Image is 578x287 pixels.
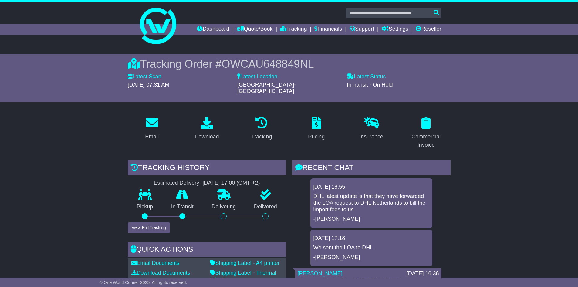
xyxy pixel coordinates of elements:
[197,24,229,35] a: Dashboard
[145,133,159,141] div: Email
[313,254,429,261] p: -[PERSON_NAME]
[313,184,430,190] div: [DATE] 18:55
[406,133,447,149] div: Commercial Invoice
[191,114,223,143] a: Download
[203,180,260,186] div: [DATE] 17:00 (GMT +2)
[313,244,429,251] p: We sent the LOA to DHL.
[359,133,383,141] div: Insurance
[221,58,314,70] span: OWCAU648849NL
[128,160,286,177] div: Tracking history
[247,114,276,143] a: Tracking
[402,114,451,151] a: Commercial Invoice
[131,260,180,266] a: Email Documents
[210,270,276,282] a: Shipping Label - Thermal printer
[251,133,272,141] div: Tracking
[292,160,451,177] div: RECENT CHAT
[128,203,162,210] p: Pickup
[416,24,441,35] a: Reseller
[298,277,438,284] p: Ok no worries I will let [PERSON_NAME] know.
[100,280,187,285] span: © One World Courier 2025. All rights reserved.
[313,193,429,213] p: DHL latest update is that they have forwarded the LOA request to DHL Netherlands to bill the impo...
[304,114,329,143] a: Pricing
[382,24,408,35] a: Settings
[128,73,161,80] label: Latest Scan
[128,242,286,258] div: Quick Actions
[407,270,439,277] div: [DATE] 16:38
[131,270,190,276] a: Download Documents
[141,114,163,143] a: Email
[347,73,386,80] label: Latest Status
[237,24,272,35] a: Quote/Book
[308,133,325,141] div: Pricing
[194,133,219,141] div: Download
[128,57,451,70] div: Tracking Order #
[350,24,374,35] a: Support
[314,24,342,35] a: Financials
[210,260,280,266] a: Shipping Label - A4 printer
[313,235,430,242] div: [DATE] 17:18
[237,82,296,94] span: [GEOGRAPHIC_DATA]-[GEOGRAPHIC_DATA]
[355,114,387,143] a: Insurance
[128,180,286,186] div: Estimated Delivery -
[128,82,170,88] span: [DATE] 07:31 AM
[162,203,203,210] p: In Transit
[245,203,286,210] p: Delivered
[203,203,245,210] p: Delivering
[313,216,429,223] p: -[PERSON_NAME]
[237,73,277,80] label: Latest Location
[347,82,393,88] span: InTransit - On Hold
[280,24,307,35] a: Tracking
[128,222,170,233] button: View Full Tracking
[298,270,343,276] a: [PERSON_NAME]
